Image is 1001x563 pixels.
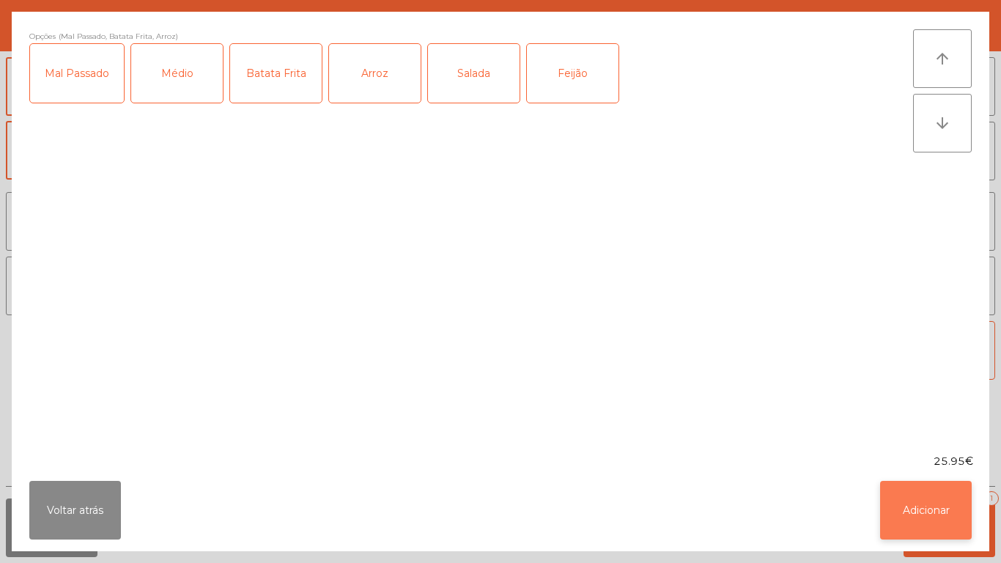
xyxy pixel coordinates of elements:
[880,481,972,540] button: Adicionar
[913,94,972,152] button: arrow_downward
[329,44,421,103] div: Arroz
[913,29,972,88] button: arrow_upward
[12,454,989,469] div: 25.95€
[59,29,178,43] span: (Mal Passado, Batata Frita, Arroz)
[29,481,121,540] button: Voltar atrás
[29,29,56,43] span: Opções
[230,44,322,103] div: Batata Frita
[934,50,951,67] i: arrow_upward
[30,44,124,103] div: Mal Passado
[527,44,618,103] div: Feijão
[428,44,520,103] div: Salada
[934,114,951,132] i: arrow_downward
[131,44,223,103] div: Médio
